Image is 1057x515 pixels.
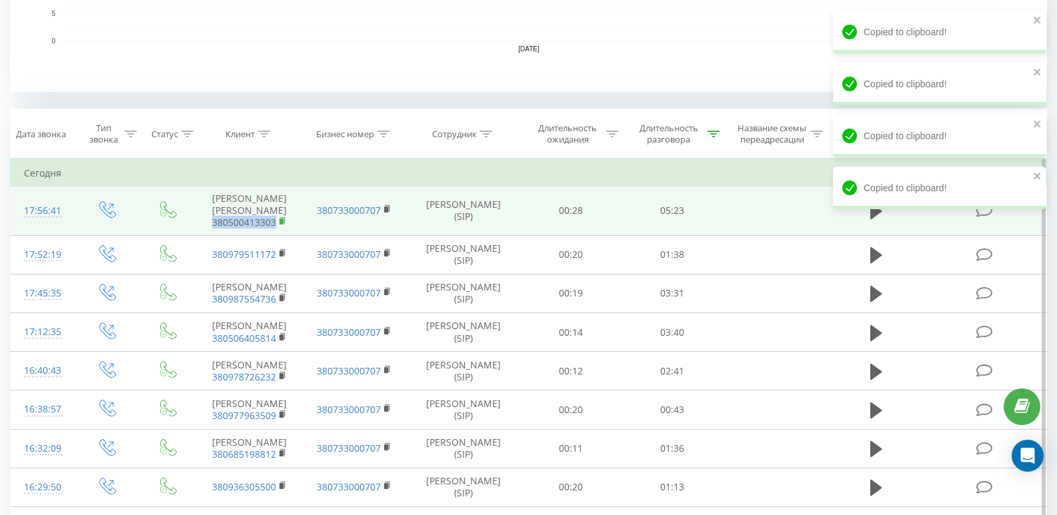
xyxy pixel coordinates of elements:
[622,468,723,506] td: 01:13
[520,468,622,506] td: 00:20
[407,352,520,390] td: [PERSON_NAME] (SIP)
[24,436,62,462] div: 16:32:09
[317,286,381,299] a: 380733000707
[432,129,477,140] div: Сотрудник
[317,403,381,416] a: 380733000707
[212,370,276,383] a: 380978726232
[736,123,808,145] div: Название схемы переадресации
[520,429,622,468] td: 00:11
[833,115,1046,157] div: Copied to clipboard!
[24,242,62,268] div: 17:52:19
[197,187,302,236] td: [PERSON_NAME] [PERSON_NAME]
[622,390,723,429] td: 00:43
[212,216,276,229] a: 380500413303
[520,187,622,236] td: 00:28
[24,319,62,345] div: 17:12:35
[87,123,121,145] div: Тип звонка
[212,292,276,305] a: 380987554736
[622,274,723,312] td: 03:31
[11,160,1047,187] td: Сегодня
[197,429,302,468] td: [PERSON_NAME]
[197,352,302,390] td: [PERSON_NAME]
[51,37,55,45] text: 0
[212,248,276,260] a: 380979511172
[1033,171,1042,183] button: close
[212,448,276,460] a: 380685198812
[520,235,622,274] td: 00:20
[24,198,62,224] div: 17:56:41
[24,474,62,500] div: 16:29:50
[520,352,622,390] td: 00:12
[622,187,723,236] td: 05:23
[622,313,723,352] td: 03:40
[212,409,276,422] a: 380977963509
[151,129,178,140] div: Статус
[316,129,374,140] div: Бизнес номер
[16,129,66,140] div: Дата звонка
[317,442,381,454] a: 380733000707
[622,235,723,274] td: 01:38
[317,480,381,493] a: 380733000707
[520,274,622,312] td: 00:19
[51,10,55,17] text: 5
[225,129,255,140] div: Клиент
[520,390,622,429] td: 00:20
[317,204,381,217] a: 380733000707
[1033,119,1042,131] button: close
[1033,15,1042,27] button: close
[634,123,704,145] div: Длительность разговора
[407,235,520,274] td: [PERSON_NAME] (SIP)
[317,364,381,377] a: 380733000707
[407,274,520,312] td: [PERSON_NAME] (SIP)
[407,468,520,506] td: [PERSON_NAME] (SIP)
[197,390,302,429] td: [PERSON_NAME]
[212,332,276,344] a: 380506405814
[833,11,1046,53] div: Copied to clipboard!
[833,167,1046,209] div: Copied to clipboard!
[24,396,62,422] div: 16:38:57
[24,280,62,306] div: 17:45:35
[317,248,381,260] a: 380733000707
[407,313,520,352] td: [PERSON_NAME] (SIP)
[407,390,520,429] td: [PERSON_NAME] (SIP)
[833,63,1046,105] div: Copied to clipboard!
[407,429,520,468] td: [PERSON_NAME] (SIP)
[407,187,520,236] td: [PERSON_NAME] (SIP)
[622,352,723,390] td: 02:41
[317,326,381,338] a: 380733000707
[520,313,622,352] td: 00:14
[622,429,723,468] td: 01:36
[1033,67,1042,79] button: close
[24,358,62,384] div: 16:40:43
[197,274,302,312] td: [PERSON_NAME]
[1012,440,1044,472] div: Open Intercom Messenger
[212,480,276,493] a: 380936305500
[532,123,603,145] div: Длительность ожидания
[518,45,540,53] text: [DATE]
[197,313,302,352] td: [PERSON_NAME]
